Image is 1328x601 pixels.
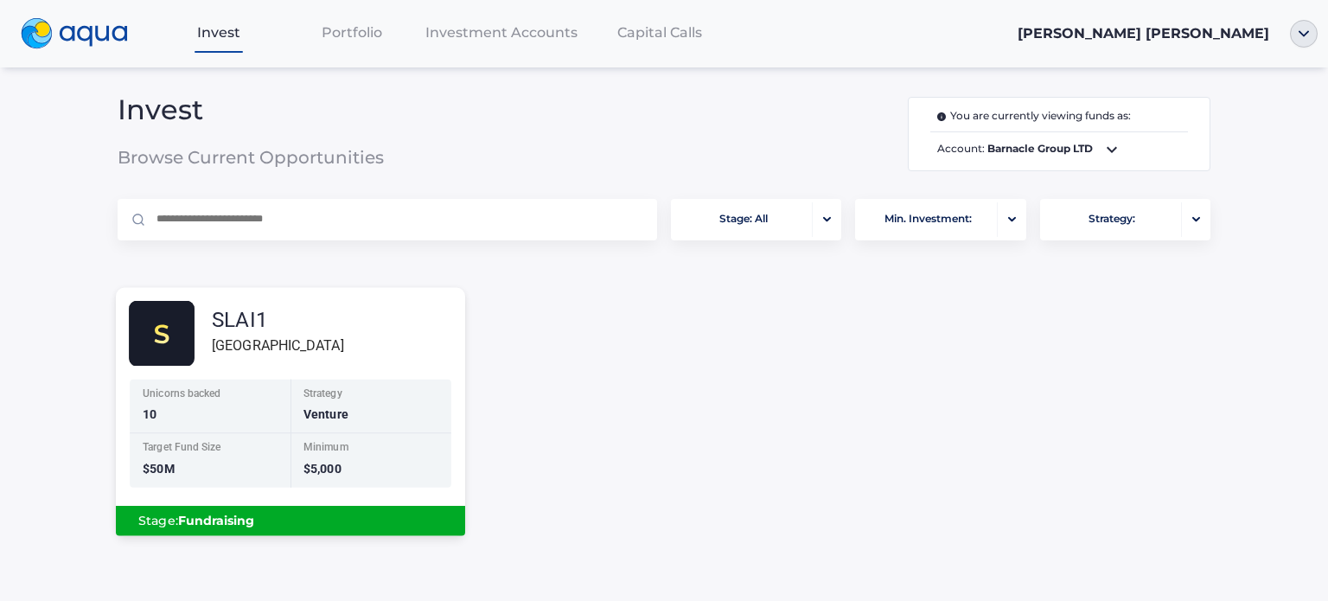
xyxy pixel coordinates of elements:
img: portfolio-arrow [1008,216,1016,222]
button: Stage: Allportfolio-arrow [671,199,841,240]
img: Magnifier [132,214,144,226]
span: Portfolio [322,24,382,41]
span: Browse Current Opportunities [118,149,482,166]
span: $5,000 [303,462,341,476]
a: logo [10,14,152,54]
img: Group_48618.svg [129,301,195,367]
div: Unicorns backed [143,388,280,403]
img: ellipse [1290,20,1318,48]
div: Target Fund Size [143,442,280,457]
span: Stage: All [719,202,768,236]
span: Account: [930,139,1188,160]
button: Strategy:portfolio-arrow [1040,199,1210,240]
div: [GEOGRAPHIC_DATA] [212,335,344,356]
img: logo [21,18,128,49]
span: Invest [118,101,482,118]
div: Minimum [303,442,441,457]
b: Barnacle Group LTD [987,142,1093,155]
a: Investment Accounts [418,15,584,50]
img: portfolio-arrow [1192,216,1200,222]
span: You are currently viewing funds as: [937,108,1131,125]
a: Portfolio [285,15,418,50]
span: $50M [143,462,174,476]
div: Stage: [130,506,451,535]
b: Fundraising [178,513,255,528]
span: Investment Accounts [425,24,578,41]
span: Capital Calls [617,24,702,41]
button: Min. Investment:portfolio-arrow [855,199,1025,240]
span: Invest [197,24,240,41]
span: Min. Investment: [884,202,972,236]
div: Strategy [303,388,441,403]
img: portfolio-arrow [823,216,831,222]
a: Invest [152,15,285,50]
img: i.svg [937,112,950,121]
div: SLAI1 [212,310,344,330]
span: 10 [143,407,156,421]
span: [PERSON_NAME] [PERSON_NAME] [1018,25,1269,42]
span: Venture [303,407,348,421]
a: Capital Calls [584,15,735,50]
span: Strategy: [1089,202,1135,236]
